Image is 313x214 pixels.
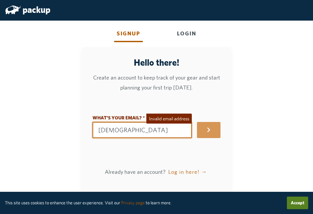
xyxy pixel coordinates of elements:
[93,164,221,180] p: Already have an account?
[5,5,50,16] a: packup
[287,197,308,209] button: Accept cookies
[167,164,208,180] button: Log in here! →
[114,26,143,42] div: Signup
[23,4,50,15] span: packup
[93,73,221,93] p: Create an account to keep track of your gear and start planning your first trip [DATE].
[121,200,145,205] a: Privacy page
[146,114,192,124] div: Invalid email address
[93,122,192,138] input: What's your email?
[5,200,171,205] small: This site uses cookies to enhance the user experience. Visit our to learn more.
[93,58,221,68] h2: Hello there!
[93,114,192,122] label: What's your email?
[174,26,199,42] div: Login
